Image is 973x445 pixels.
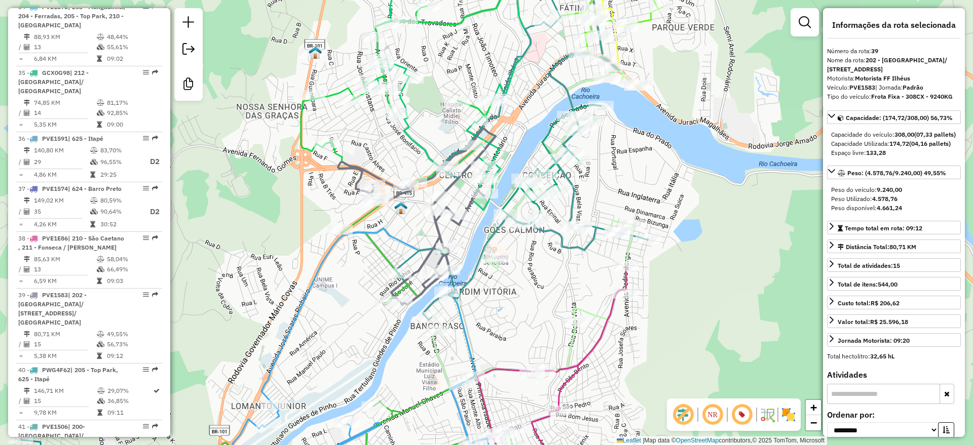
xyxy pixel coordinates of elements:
strong: 174,72 [889,140,909,147]
i: % de utilização do peso [97,331,104,337]
i: Total de Atividades [24,398,30,404]
span: Tempo total em rota: 09:12 [845,224,922,232]
strong: (07,33 pallets) [914,131,956,138]
i: % de utilização do peso [90,197,98,204]
span: | 203 - Mangabinha, 204 - Ferradas, 205 - Top Park, 210 - [GEOGRAPHIC_DATA] [18,3,125,29]
a: Peso: (4.578,76/9.240,00) 49,55% [827,166,961,179]
td: / [18,42,23,52]
div: Valor total: [838,317,908,327]
strong: 39 [871,47,878,55]
i: % de utilização da cubagem [97,110,104,116]
span: GCX0G98 [42,69,70,76]
div: Motorista: [827,74,961,83]
td: = [18,170,23,180]
td: / [18,206,23,218]
div: Atividade não roteirizada - JWMOURA DISTRIBUIDOR [583,15,609,25]
span: Peso: (4.578,76/9.240,00) 49,55% [847,169,946,177]
strong: Motorista FF Ilhéus [855,74,910,82]
label: Ordenar por: [827,409,961,421]
strong: Frota Fixa - 308CX - 9240KG [871,93,953,100]
td: / [18,108,23,118]
td: 6,84 KM [33,54,96,64]
td: 09:12 [106,351,158,361]
em: Rota exportada [152,69,158,75]
div: Número da rota: [827,47,961,56]
div: Atividade não roteirizada - ALEX FABRISIO CRUZ T [605,227,630,237]
div: Custo total: [838,299,900,308]
em: Opções [143,69,149,75]
td: 14 [33,108,96,118]
a: Leaflet [617,437,641,444]
td: 29,07% [107,386,153,396]
td: 15 [33,396,97,406]
td: 13 [33,264,96,274]
td: = [18,276,23,286]
div: Peso Utilizado: [831,194,957,204]
span: | [643,437,644,444]
div: Tipo do veículo: [827,92,961,101]
td: 15 [33,339,96,349]
em: Rota exportada [152,367,158,373]
td: / [18,264,23,274]
td: 140,80 KM [33,145,90,155]
em: Opções [143,135,149,141]
em: Rota exportada [152,292,158,298]
div: Capacidade Utilizada: [831,139,957,148]
span: | Jornada: [875,84,923,91]
p: D2 [141,156,160,168]
em: Rota exportada [152,423,158,429]
em: Opções [143,423,149,429]
span: 34 - [18,3,125,29]
i: Total de Atividades [24,266,30,272]
strong: 32,65 hL [870,352,894,360]
i: % de utilização da cubagem [90,159,98,165]
strong: 133,28 [866,149,886,156]
i: Total de Atividades [24,341,30,347]
td: = [18,219,23,229]
td: 83,70% [100,145,140,155]
i: Total de Atividades [24,159,30,165]
span: − [810,416,817,429]
div: Atividade não roteirizada - ALEX FABRISIO CRUZ T [605,228,630,238]
span: Total de atividades: [838,262,900,269]
a: Valor total:R$ 25.596,18 [827,314,961,328]
span: PVE1591 [42,135,68,142]
a: Jornada Motorista: 09:20 [827,333,961,347]
td: = [18,408,23,418]
strong: (04,16 pallets) [909,140,951,147]
span: PVE1E86 [42,234,68,242]
td: / [18,155,23,168]
div: Peso disponível: [831,204,957,213]
td: 90,64% [100,206,140,218]
td: 74,85 KM [33,98,96,108]
i: Tempo total em rota [97,56,102,62]
div: Peso: (4.578,76/9.240,00) 49,55% [827,181,961,217]
td: 35 [33,206,90,218]
em: Opções [143,185,149,191]
i: Distância Total [24,34,30,40]
span: | 212 - [GEOGRAPHIC_DATA]/ [GEOGRAPHIC_DATA] [18,69,89,95]
div: Distância Total: [838,242,916,252]
i: Tempo total em rota [97,278,102,284]
td: 29 [33,155,90,168]
div: Total de itens: [838,280,897,289]
i: Distância Total [24,197,30,204]
div: Espaço livre: [831,148,957,157]
i: Tempo total em rota [97,122,102,128]
i: Total de Atividades [24,110,30,116]
a: Zoom in [806,400,821,415]
i: Distância Total [24,256,30,262]
td: 4,86 KM [33,170,90,180]
div: Capacidade: (174,72/308,00) 56,73% [827,126,961,161]
span: 40 - [18,366,118,383]
strong: 544,00 [878,280,897,288]
span: 39 - [18,291,87,326]
div: Nome da rota: [827,56,961,74]
span: Capacidade: (174,72/308,00) 56,73% [846,114,953,122]
td: 149,02 KM [33,195,90,206]
span: PVE1506 [42,423,68,430]
td: 30:52 [100,219,140,229]
td: / [18,396,23,406]
a: OpenStreetMap [676,437,719,444]
a: Zoom out [806,415,821,430]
